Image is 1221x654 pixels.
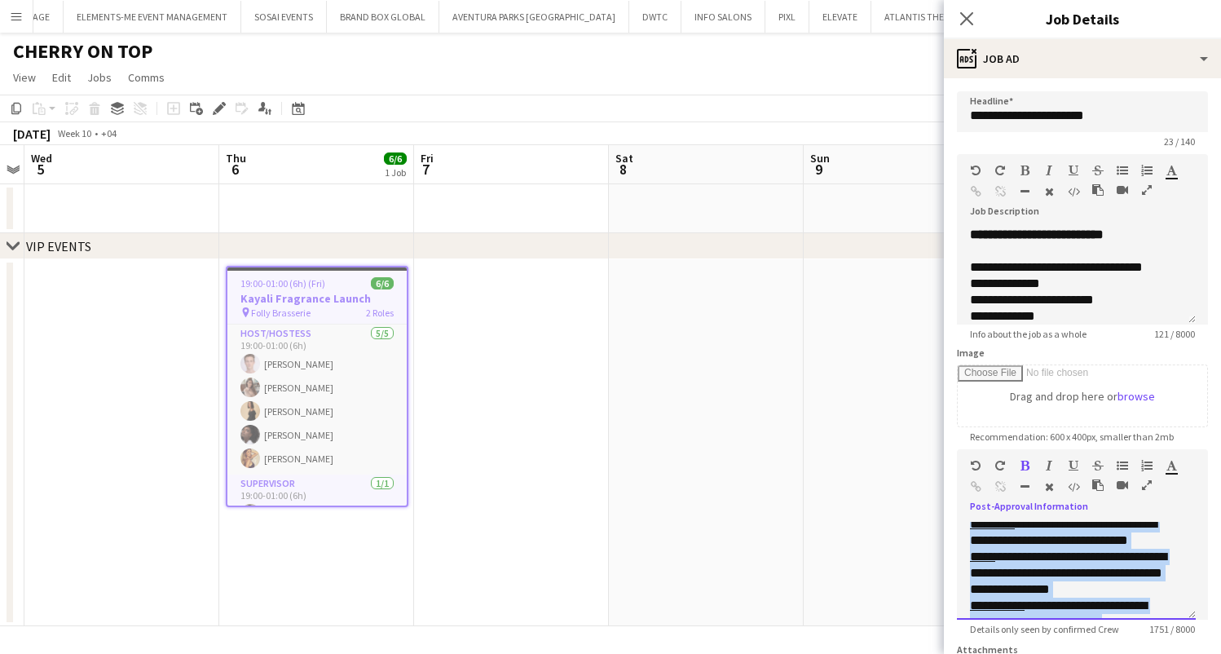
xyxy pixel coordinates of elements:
[241,1,327,33] button: SOSAI EVENTS
[1092,479,1104,492] button: Paste as plain text
[227,291,407,306] h3: Kayali Fragrance Launch
[957,431,1187,443] span: Recommendation: 600 x 400px, smaller than 2mb
[54,127,95,139] span: Week 10
[957,623,1132,635] span: Details only seen by confirmed Crew
[613,160,633,179] span: 8
[765,1,809,33] button: PIXL
[615,151,633,166] span: Sat
[418,160,434,179] span: 7
[240,277,325,289] span: 19:00-01:00 (6h) (Fri)
[101,127,117,139] div: +04
[128,70,165,85] span: Comms
[1068,459,1079,472] button: Underline
[1043,459,1055,472] button: Italic
[1092,164,1104,177] button: Strikethrough
[1117,479,1128,492] button: Insert video
[81,67,118,88] a: Jobs
[31,151,52,166] span: Wed
[944,39,1221,78] div: Job Ad
[52,70,71,85] span: Edit
[46,67,77,88] a: Edit
[251,307,311,319] span: Folly Brasserie
[1117,459,1128,472] button: Unordered List
[1141,164,1153,177] button: Ordered List
[384,152,407,165] span: 6/6
[1092,183,1104,197] button: Paste as plain text
[809,1,871,33] button: ELEVATE
[1166,459,1177,472] button: Text Color
[439,1,629,33] button: AVENTURA PARKS [GEOGRAPHIC_DATA]
[1151,135,1208,148] span: 23 / 140
[366,307,394,319] span: 2 Roles
[1141,479,1153,492] button: Fullscreen
[1136,623,1208,635] span: 1751 / 8000
[1019,185,1030,198] button: Horizontal Line
[994,459,1006,472] button: Redo
[1068,185,1079,198] button: HTML Code
[26,238,91,254] div: VIP EVENTS
[13,70,36,85] span: View
[1117,183,1128,197] button: Insert video
[1068,164,1079,177] button: Underline
[1141,328,1208,340] span: 121 / 8000
[1019,459,1030,472] button: Bold
[421,151,434,166] span: Fri
[385,166,406,179] div: 1 Job
[1043,164,1055,177] button: Italic
[121,67,171,88] a: Comms
[223,160,246,179] span: 6
[1141,459,1153,472] button: Ordered List
[327,1,439,33] button: BRAND BOX GLOBAL
[957,328,1100,340] span: Info about the job as a whole
[13,39,152,64] h1: CHERRY ON TOP
[226,151,246,166] span: Thu
[1141,183,1153,197] button: Fullscreen
[994,164,1006,177] button: Redo
[871,1,981,33] button: ATLANTIS THE PALM
[64,1,241,33] button: ELEMENTS-ME EVENT MANAGEMENT
[227,325,407,475] app-card-role: Host/Hostess5/519:00-01:00 (6h)[PERSON_NAME][PERSON_NAME][PERSON_NAME][PERSON_NAME][PERSON_NAME]
[1117,164,1128,177] button: Unordered List
[944,8,1221,29] h3: Job Details
[371,277,394,289] span: 6/6
[226,266,408,507] app-job-card: 19:00-01:00 (6h) (Fri)6/6Kayali Fragrance Launch Folly Brasserie2 RolesHost/Hostess5/519:00-01:00...
[13,126,51,142] div: [DATE]
[7,67,42,88] a: View
[1043,185,1055,198] button: Clear Formatting
[629,1,681,33] button: DWTC
[1166,164,1177,177] button: Text Color
[227,475,407,530] app-card-role: Supervisor1/119:00-01:00 (6h)
[1068,480,1079,493] button: HTML Code
[1019,480,1030,493] button: Horizontal Line
[681,1,765,33] button: INFO SALONS
[87,70,112,85] span: Jobs
[810,151,830,166] span: Sun
[970,164,981,177] button: Undo
[808,160,830,179] span: 9
[1043,480,1055,493] button: Clear Formatting
[970,459,981,472] button: Undo
[29,160,52,179] span: 5
[1092,459,1104,472] button: Strikethrough
[1019,164,1030,177] button: Bold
